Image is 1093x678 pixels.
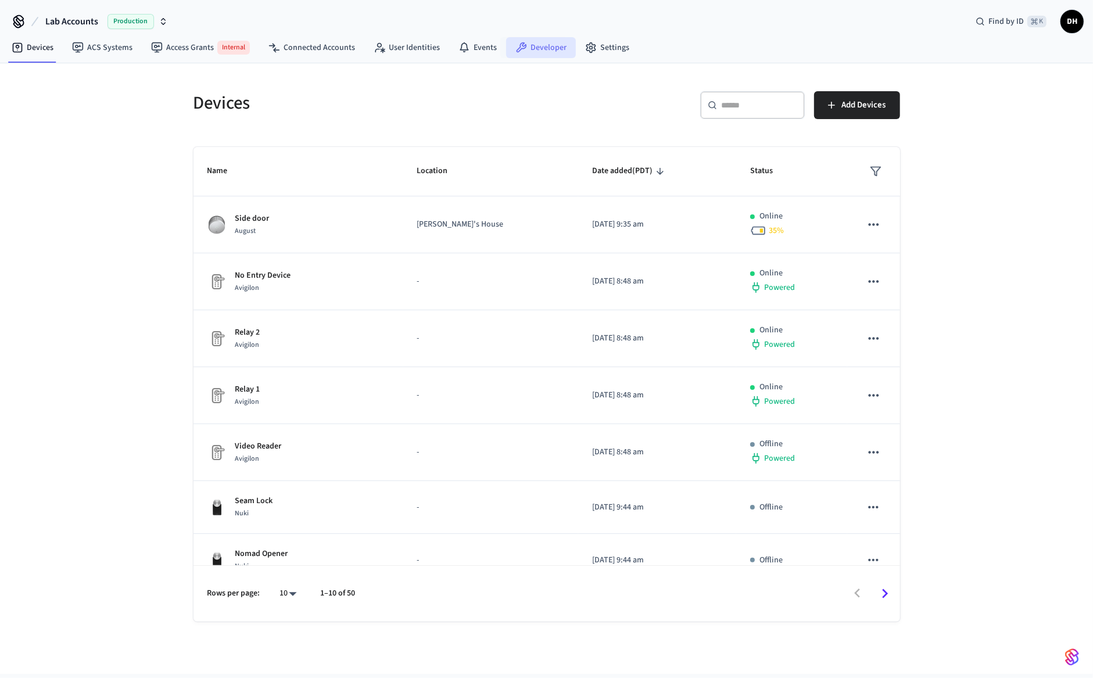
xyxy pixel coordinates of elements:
[764,282,795,293] span: Powered
[235,226,256,236] span: August
[759,324,783,336] p: Online
[592,275,722,288] p: [DATE] 8:48 am
[63,37,142,58] a: ACS Systems
[207,329,226,348] img: Placeholder Lock Image
[592,218,722,231] p: [DATE] 9:35 am
[207,443,226,462] img: Placeholder Lock Image
[1065,648,1079,666] img: SeamLogoGradient.69752ec5.svg
[235,327,260,339] p: Relay 2
[417,389,564,401] p: -
[217,41,250,55] span: Internal
[759,267,783,279] p: Online
[417,218,564,231] p: [PERSON_NAME]'s House
[592,162,668,180] span: Date added(PDT)
[207,587,260,600] p: Rows per page:
[259,37,364,58] a: Connected Accounts
[235,454,260,464] span: Avigilon
[592,446,722,458] p: [DATE] 8:48 am
[321,587,356,600] p: 1–10 of 50
[142,36,259,59] a: Access GrantsInternal
[235,340,260,350] span: Avigilon
[759,381,783,393] p: Online
[750,162,788,180] span: Status
[207,216,226,234] img: August Smart Lock (AUG-SL03-C02-S03)
[417,332,564,345] p: -
[235,508,249,518] span: Nuki
[207,272,226,291] img: Placeholder Lock Image
[449,37,506,58] a: Events
[235,383,260,396] p: Relay 1
[759,438,783,450] p: Offline
[235,548,288,560] p: Nomad Opener
[576,37,639,58] a: Settings
[207,162,243,180] span: Name
[235,213,270,225] p: Side door
[842,98,886,113] span: Add Devices
[417,275,564,288] p: -
[235,495,273,507] p: Seam Lock
[769,225,784,236] span: 35 %
[274,585,302,602] div: 10
[2,37,63,58] a: Devices
[417,554,564,566] p: -
[592,389,722,401] p: [DATE] 8:48 am
[235,561,249,571] span: Nuki
[235,270,291,282] p: No Entry Device
[45,15,98,28] span: Lab Accounts
[417,446,564,458] p: -
[764,396,795,407] span: Powered
[759,501,783,514] p: Offline
[235,283,260,293] span: Avigilon
[592,332,722,345] p: [DATE] 8:48 am
[764,339,795,350] span: Powered
[1060,10,1084,33] button: DH
[592,501,722,514] p: [DATE] 9:44 am
[417,501,564,514] p: -
[207,551,226,569] img: Nuki Smart Lock 3.0 Pro Black, Front
[417,162,463,180] span: Location
[871,580,898,607] button: Go to next page
[506,37,576,58] a: Developer
[193,91,540,115] h5: Devices
[207,386,226,405] img: Placeholder Lock Image
[764,453,795,464] span: Powered
[364,37,449,58] a: User Identities
[814,91,900,119] button: Add Devices
[1062,11,1083,32] span: DH
[759,210,783,223] p: Online
[235,440,282,453] p: Video Reader
[207,498,226,516] img: Nuki Smart Lock 3.0 Pro Black, Front
[1027,16,1047,27] span: ⌘ K
[592,554,722,566] p: [DATE] 9:44 am
[107,14,154,29] span: Production
[988,16,1024,27] span: Find by ID
[235,397,260,407] span: Avigilon
[759,554,783,566] p: Offline
[966,11,1056,32] div: Find by ID⌘ K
